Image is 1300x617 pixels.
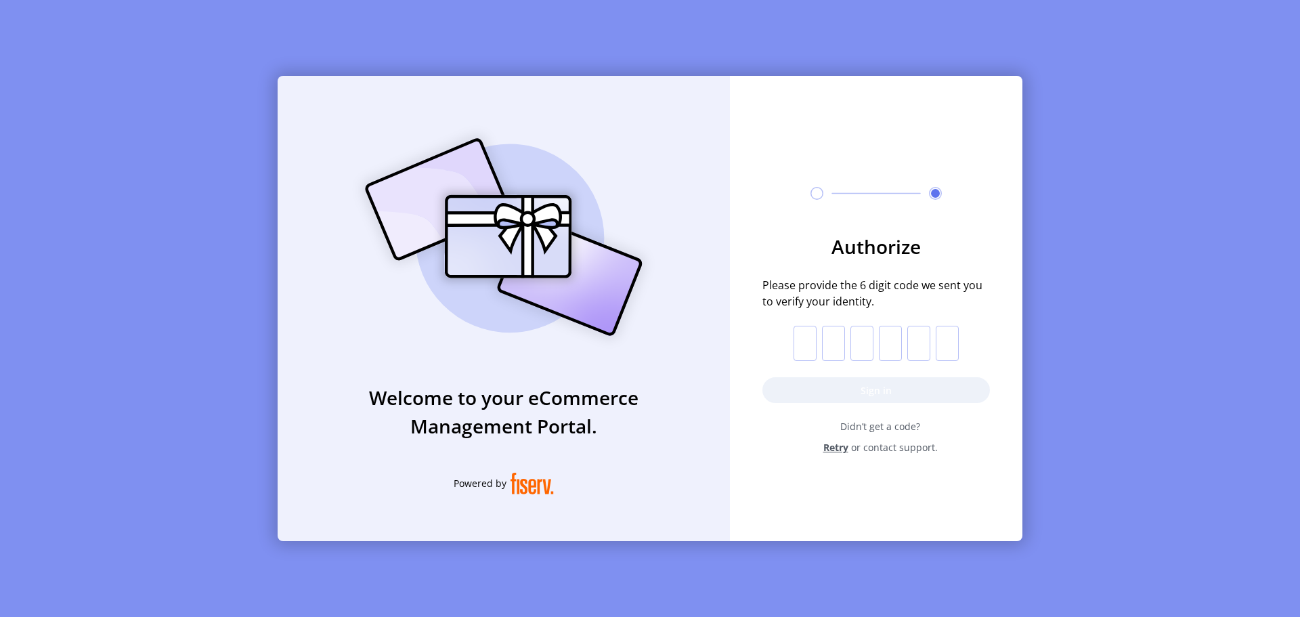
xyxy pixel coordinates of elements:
[851,440,938,454] span: or contact support.
[771,419,990,433] span: Didn’t get a code?
[823,440,848,454] span: Retry
[345,123,663,351] img: card_Illustration.svg
[762,277,990,310] span: Please provide the 6 digit code we sent you to verify your identity.
[278,383,730,440] h3: Welcome to your eCommerce Management Portal.
[762,232,990,261] h3: Authorize
[454,476,506,490] span: Powered by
